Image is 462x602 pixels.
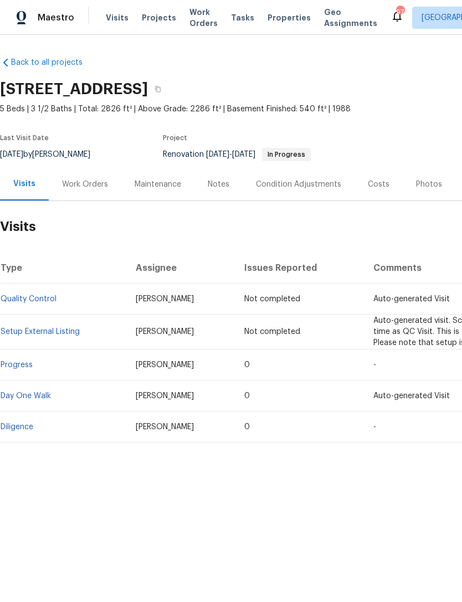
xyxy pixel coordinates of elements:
[136,361,194,369] span: [PERSON_NAME]
[324,7,377,29] span: Geo Assignments
[1,361,33,369] a: Progress
[373,361,376,369] span: -
[206,151,229,158] span: [DATE]
[135,179,181,190] div: Maintenance
[189,7,218,29] span: Work Orders
[62,179,108,190] div: Work Orders
[244,328,300,336] span: Not completed
[268,12,311,23] span: Properties
[244,392,250,400] span: 0
[38,12,74,23] span: Maestro
[373,392,450,400] span: Auto-generated Visit
[416,179,442,190] div: Photos
[396,7,404,18] div: 97
[1,392,51,400] a: Day One Walk
[1,295,57,303] a: Quality Control
[136,328,194,336] span: [PERSON_NAME]
[142,12,176,23] span: Projects
[244,423,250,431] span: 0
[206,151,255,158] span: -
[231,14,254,22] span: Tasks
[1,328,80,336] a: Setup External Listing
[136,423,194,431] span: [PERSON_NAME]
[244,295,300,303] span: Not completed
[106,12,129,23] span: Visits
[373,423,376,431] span: -
[136,392,194,400] span: [PERSON_NAME]
[127,253,235,284] th: Assignee
[1,423,33,431] a: Diligence
[256,179,341,190] div: Condition Adjustments
[263,151,310,158] span: In Progress
[163,151,311,158] span: Renovation
[368,179,389,190] div: Costs
[373,295,450,303] span: Auto-generated Visit
[208,179,229,190] div: Notes
[13,178,35,189] div: Visits
[235,253,365,284] th: Issues Reported
[244,361,250,369] span: 0
[232,151,255,158] span: [DATE]
[148,79,168,99] button: Copy Address
[136,295,194,303] span: [PERSON_NAME]
[163,135,187,141] span: Project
